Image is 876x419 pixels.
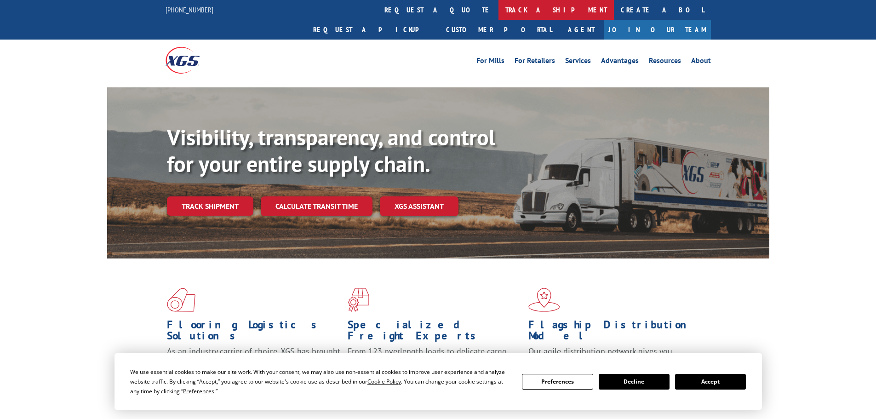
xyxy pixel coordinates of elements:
span: Cookie Policy [367,378,401,385]
img: xgs-icon-focused-on-flooring-red [348,288,369,312]
button: Preferences [522,374,593,390]
h1: Flooring Logistics Solutions [167,319,341,346]
a: Track shipment [167,196,253,216]
img: xgs-icon-total-supply-chain-intelligence-red [167,288,195,312]
div: Cookie Consent Prompt [115,353,762,410]
h1: Specialized Freight Experts [348,319,521,346]
a: Request a pickup [306,20,439,40]
span: Preferences [183,387,214,395]
span: As an industry carrier of choice, XGS has brought innovation and dedication to flooring logistics... [167,346,340,379]
a: Services [565,57,591,67]
span: Our agile distribution network gives you nationwide inventory management on demand. [528,346,698,367]
a: [PHONE_NUMBER] [166,5,213,14]
a: Customer Portal [439,20,559,40]
img: xgs-icon-flagship-distribution-model-red [528,288,560,312]
b: Visibility, transparency, and control for your entire supply chain. [167,123,495,178]
p: From 123 overlength loads to delicate cargo, our experienced staff knows the best way to move you... [348,346,521,387]
button: Decline [599,374,670,390]
button: Accept [675,374,746,390]
a: Advantages [601,57,639,67]
a: About [691,57,711,67]
a: For Mills [476,57,504,67]
a: XGS ASSISTANT [380,196,458,216]
a: Join Our Team [604,20,711,40]
a: For Retailers [515,57,555,67]
div: We use essential cookies to make our site work. With your consent, we may also use non-essential ... [130,367,511,396]
a: Resources [649,57,681,67]
a: Agent [559,20,604,40]
h1: Flagship Distribution Model [528,319,702,346]
a: Calculate transit time [261,196,372,216]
